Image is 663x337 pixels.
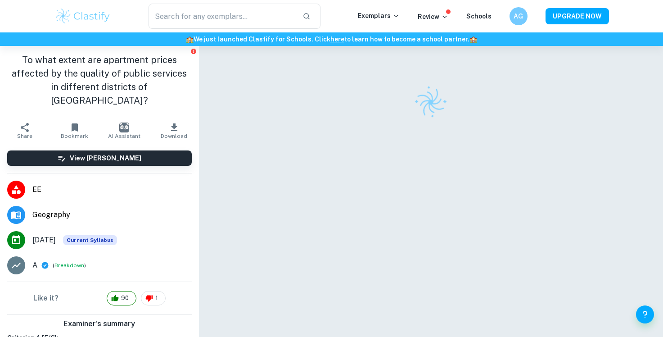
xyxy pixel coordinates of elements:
[149,4,296,29] input: Search for any exemplars...
[510,7,528,25] button: AG
[50,118,99,143] button: Bookmark
[119,123,129,132] img: AI Assistant
[70,153,141,163] h6: View [PERSON_NAME]
[546,8,609,24] button: UPGRADE NOW
[141,291,166,305] div: 1
[4,319,195,329] h6: Examiner's summary
[161,133,187,139] span: Download
[53,261,86,270] span: ( )
[32,209,192,220] span: Geography
[409,80,453,125] img: Clastify logo
[32,184,192,195] span: EE
[7,53,192,107] h1: To what extent are apartment prices affected by the quality of public services in different distr...
[17,133,32,139] span: Share
[54,261,84,269] button: Breakdown
[636,305,654,323] button: Help and Feedback
[418,12,448,22] p: Review
[186,36,194,43] span: 🏫
[54,7,112,25] img: Clastify logo
[330,36,344,43] a: here
[32,260,37,271] p: A
[358,11,400,21] p: Exemplars
[466,13,492,20] a: Schools
[61,133,88,139] span: Bookmark
[190,48,197,55] button: Report issue
[2,34,661,44] h6: We just launched Clastify for Schools. Click to learn how to become a school partner.
[108,133,140,139] span: AI Assistant
[150,294,163,303] span: 1
[7,150,192,166] button: View [PERSON_NAME]
[469,36,477,43] span: 🏫
[116,294,134,303] span: 90
[513,11,523,21] h6: AG
[63,235,117,245] div: This exemplar is based on the current syllabus. Feel free to refer to it for inspiration/ideas wh...
[63,235,117,245] span: Current Syllabus
[149,118,198,143] button: Download
[33,293,59,304] h6: Like it?
[32,235,56,246] span: [DATE]
[107,291,136,305] div: 90
[99,118,149,143] button: AI Assistant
